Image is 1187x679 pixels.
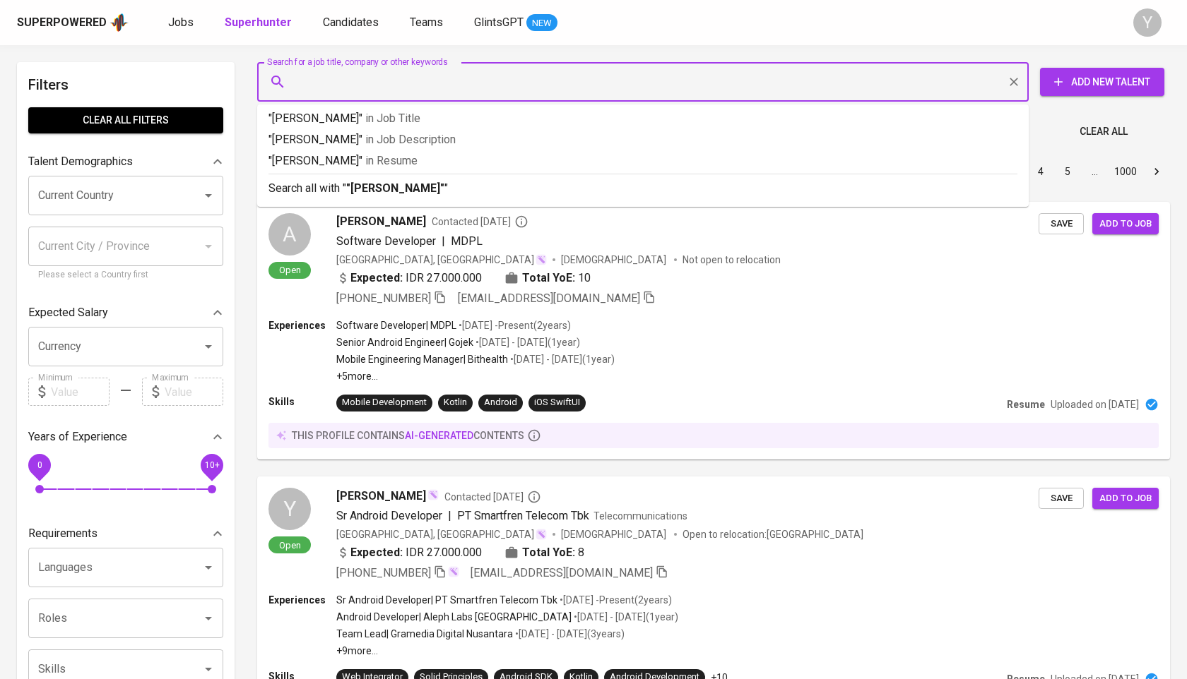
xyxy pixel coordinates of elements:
[526,16,557,30] span: NEW
[474,16,524,29] span: GlintsGPT
[336,527,547,541] div: [GEOGRAPHIC_DATA], [GEOGRAPHIC_DATA]
[342,396,427,409] div: Mobile Development
[28,423,223,451] div: Years of Experience
[442,233,445,250] span: |
[37,460,42,470] span: 0
[1040,68,1164,96] button: Add New Talent
[432,215,528,229] span: Contacted [DATE]
[28,153,133,170] p: Talent Demographics
[1039,488,1084,510] button: Save
[444,396,467,409] div: Kotlin
[199,608,218,628] button: Open
[199,337,218,356] button: Open
[527,490,541,504] svg: By Batam recruiter
[1092,213,1159,235] button: Add to job
[336,335,473,349] p: Senior Android Engineer | Gojek
[1080,123,1128,140] span: Clear All
[257,202,1170,459] a: AOpen[PERSON_NAME]Contacted [DATE]Software Developer|MDPL[GEOGRAPHIC_DATA], [GEOGRAPHIC_DATA][DEM...
[473,335,580,349] p: • [DATE] - [DATE] ( 1 year )
[28,107,223,133] button: Clear All filters
[336,352,508,366] p: Mobile Engineering Manager | Bithealth
[268,395,336,409] p: Skills
[336,610,572,624] p: Android Developer | Aleph Labs [GEOGRAPHIC_DATA]
[268,213,311,256] div: A
[292,428,524,443] p: this profile contains contents
[593,510,687,522] span: Telecommunications
[474,14,557,32] a: GlintsGPT NEW
[522,270,575,287] b: Total YoE:
[28,73,223,96] h6: Filters
[405,430,473,441] span: AI-generated
[225,14,295,32] a: Superhunter
[1133,8,1162,37] div: Y
[168,14,196,32] a: Jobs
[17,15,107,31] div: Superpowered
[28,304,108,321] p: Expected Salary
[268,152,1017,169] p: "[PERSON_NAME]"
[28,519,223,548] div: Requirements
[522,544,575,561] b: Total YoE:
[28,148,223,176] div: Talent Demographics
[1039,213,1084,235] button: Save
[578,270,591,287] span: 10
[199,186,218,205] button: Open
[1145,160,1168,183] button: Go to next page
[683,527,863,541] p: Open to relocation : [GEOGRAPHIC_DATA]
[323,16,379,29] span: Candidates
[1110,160,1141,183] button: Go to page 1000
[165,378,223,406] input: Value
[336,593,557,607] p: Sr Android Developer | PT Smartfren Telecom Tbk
[40,112,212,129] span: Clear All filters
[1029,160,1052,183] button: Go to page 4
[336,270,482,287] div: IDR 27.000.000
[536,529,547,540] img: magic_wand.svg
[336,509,442,522] span: Sr Android Developer
[410,16,443,29] span: Teams
[17,12,129,33] a: Superpoweredapp logo
[536,254,547,265] img: magic_wand.svg
[920,160,1170,183] nav: pagination navigation
[561,253,668,267] span: [DEMOGRAPHIC_DATA]
[268,593,336,607] p: Experiences
[458,292,640,305] span: [EMAIL_ADDRESS][DOMAIN_NAME]
[336,488,426,505] span: [PERSON_NAME]
[336,213,426,230] span: [PERSON_NAME]
[484,396,517,409] div: Android
[273,264,307,276] span: Open
[28,525,98,542] p: Requirements
[336,234,436,248] span: Software Developer
[471,566,653,579] span: [EMAIL_ADDRESS][DOMAIN_NAME]
[1099,216,1152,232] span: Add to job
[1051,397,1139,411] p: Uploaded on [DATE]
[457,509,589,522] span: PT Smartfren Telecom Tbk
[336,627,513,641] p: Team Lead | Gramedia Digital Nusantara
[456,318,571,332] p: • [DATE] - Present ( 2 years )
[448,507,451,524] span: |
[557,593,672,607] p: • [DATE] - Present ( 2 years )
[336,318,456,332] p: Software Developer | MDPL
[199,659,218,679] button: Open
[51,378,110,406] input: Value
[199,558,218,577] button: Open
[683,253,781,267] p: Not open to relocation
[572,610,678,624] p: • [DATE] - [DATE] ( 1 year )
[28,299,223,327] div: Expected Salary
[451,234,483,248] span: MDPL
[514,215,528,229] svg: By Batam recruiter
[513,627,625,641] p: • [DATE] - [DATE] ( 3 years )
[1083,164,1106,179] div: …
[336,644,678,658] p: +9 more ...
[38,268,213,282] p: Please select a Country first
[365,154,418,167] span: in Resume
[323,14,382,32] a: Candidates
[1092,488,1159,510] button: Add to job
[336,292,431,305] span: [PHONE_NUMBER]
[350,544,403,561] b: Expected:
[444,490,541,504] span: Contacted [DATE]
[110,12,129,33] img: app logo
[28,428,127,445] p: Years of Experience
[268,318,336,332] p: Experiences
[336,566,431,579] span: [PHONE_NUMBER]
[1056,160,1079,183] button: Go to page 5
[1004,72,1024,92] button: Clear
